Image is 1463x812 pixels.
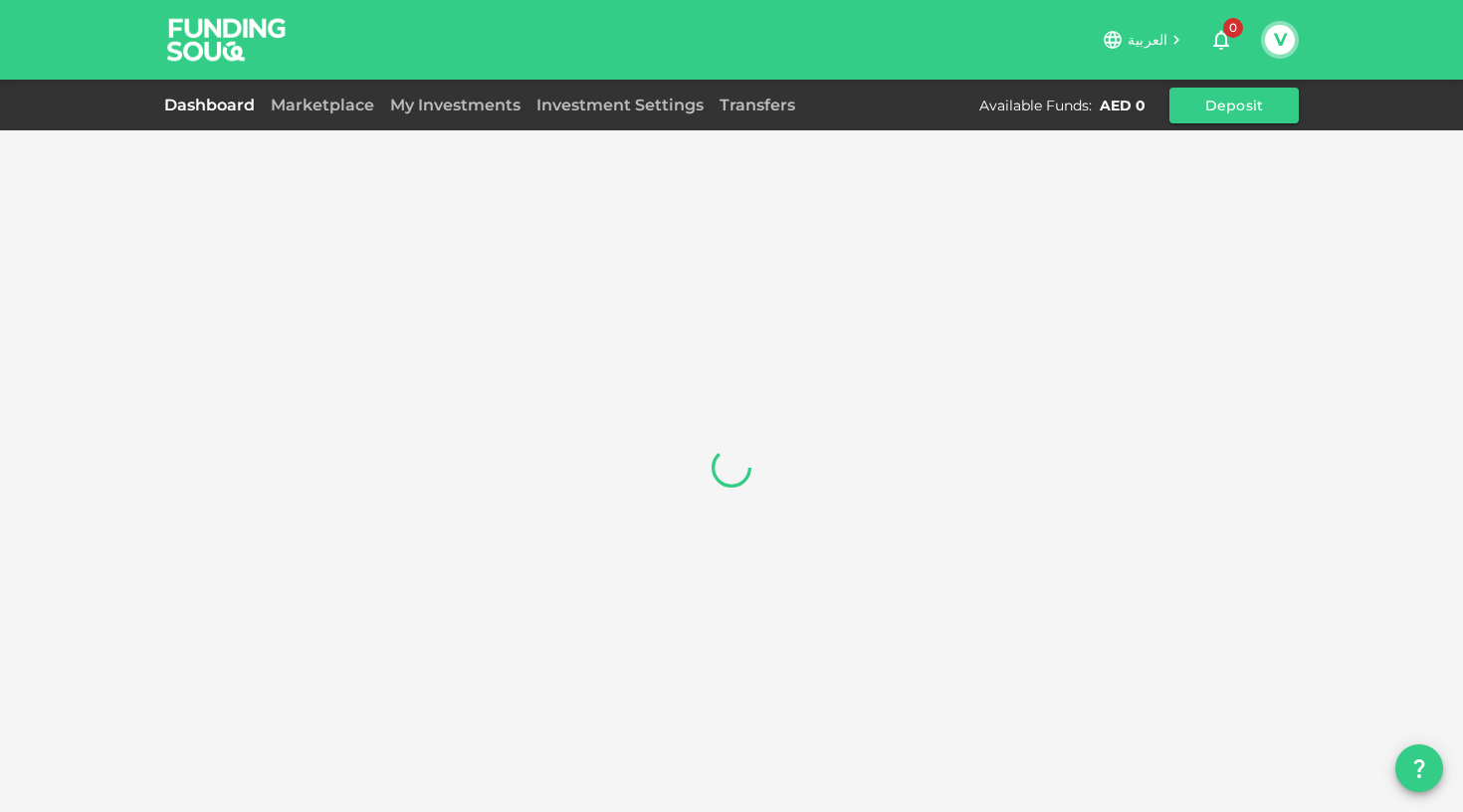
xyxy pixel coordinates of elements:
div: Available Funds : [979,96,1092,115]
button: 0 [1201,20,1241,60]
a: Marketplace [263,96,382,114]
span: العربية [1128,31,1167,49]
a: Dashboard [164,96,263,114]
span: 0 [1223,18,1243,38]
a: Investment Settings [528,96,712,114]
a: My Investments [382,96,528,114]
button: V [1265,25,1295,55]
button: Deposit [1169,88,1299,123]
div: AED 0 [1100,96,1146,115]
button: question [1395,744,1443,792]
a: Transfers [712,96,803,114]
